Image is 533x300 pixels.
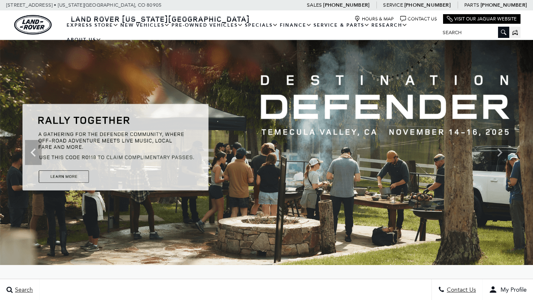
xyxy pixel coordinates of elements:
[13,286,33,293] span: Search
[313,18,371,32] a: Service & Parts
[400,16,437,22] a: Contact Us
[66,18,436,47] nav: Main Navigation
[404,2,451,8] a: [PHONE_NUMBER]
[371,18,408,32] a: Research
[66,18,120,32] a: EXPRESS STORE
[244,18,279,32] a: Specials
[66,14,255,24] a: Land Rover [US_STATE][GEOGRAPHIC_DATA]
[14,15,52,35] a: land-rover
[120,18,171,32] a: New Vehicles
[445,286,476,293] span: Contact Us
[307,2,322,8] span: Sales
[66,32,102,47] a: About Us
[383,2,403,8] span: Service
[171,18,244,32] a: Pre-Owned Vehicles
[483,279,533,300] button: user-profile-menu
[497,286,527,293] span: My Profile
[436,27,509,37] input: Search
[6,2,162,8] a: [STREET_ADDRESS] • [US_STATE][GEOGRAPHIC_DATA], CO 80905
[71,14,250,24] span: Land Rover [US_STATE][GEOGRAPHIC_DATA]
[481,2,527,8] a: [PHONE_NUMBER]
[323,2,369,8] a: [PHONE_NUMBER]
[464,2,479,8] span: Parts
[354,16,394,22] a: Hours & Map
[447,16,517,22] a: Visit Our Jaguar Website
[279,18,313,32] a: Finance
[14,15,52,35] img: Land Rover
